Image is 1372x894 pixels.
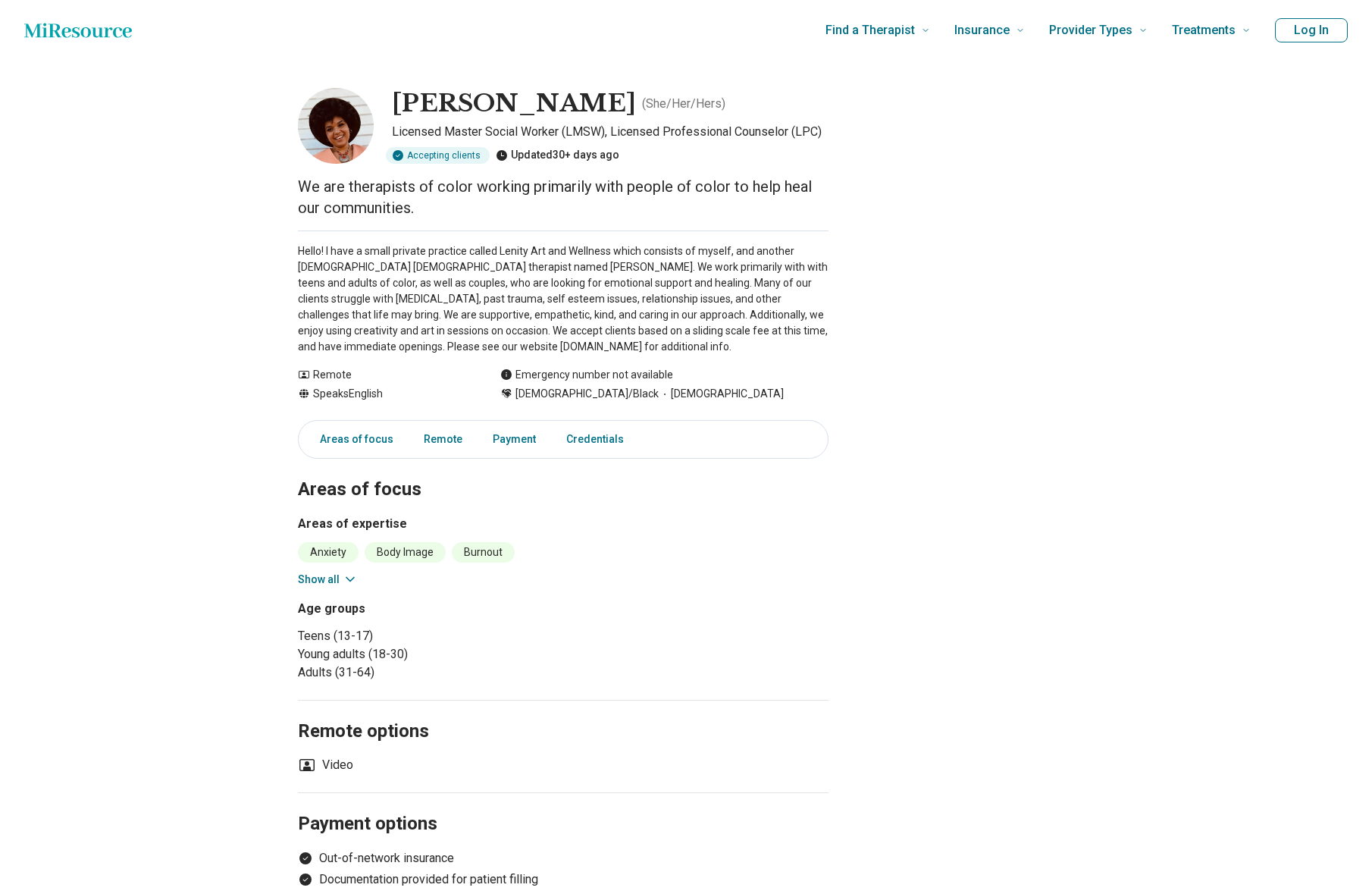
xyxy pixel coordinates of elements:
[298,243,829,355] p: Hello! I have a small private practice called Lenity Art and Wellness which consists of myself, a...
[298,775,829,837] h2: Payment options
[298,88,374,164] img: Kelli Randon, Licensed Master Social Worker (LMSW)
[302,424,403,455] a: Areas of focus
[298,386,470,402] div: Speaks English
[392,88,636,120] h1: [PERSON_NAME]
[298,572,358,588] button: Show all
[298,663,557,682] li: Adults (31-64)
[298,176,829,218] p: We are therapists of color working primarily with people of color to help heal our communities.
[659,386,784,402] span: [DEMOGRAPHIC_DATA]
[298,682,829,745] h2: Remote options
[515,386,659,402] span: [DEMOGRAPHIC_DATA]/Black
[298,542,359,563] li: Anxiety
[298,849,829,867] li: Out-of-network insurance
[24,15,132,45] a: Home page
[825,20,915,41] span: Find a Therapist
[954,20,1010,41] span: Insurance
[496,147,619,164] div: Updated 30+ days ago
[452,542,515,563] li: Burnout
[415,424,471,455] a: Remote
[500,367,673,383] div: Emergency number not available
[1172,20,1236,41] span: Treatments
[298,600,557,618] h3: Age groups
[365,542,446,563] li: Body Image
[298,870,829,889] li: Documentation provided for patient filling
[298,367,470,383] div: Remote
[298,756,353,774] li: Video
[298,645,557,663] li: Young adults (18-30)
[298,515,829,533] h3: Areas of expertise
[298,441,829,503] h2: Areas of focus
[484,424,545,455] a: Payment
[1275,18,1348,42] button: Log In
[386,147,490,164] div: Accepting clients
[392,123,829,141] p: Licensed Master Social Worker (LMSW), Licensed Professional Counselor (LPC)
[298,627,557,645] li: Teens (13-17)
[642,95,725,113] p: ( She/Her/Hers )
[557,424,642,455] a: Credentials
[1049,20,1132,41] span: Provider Types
